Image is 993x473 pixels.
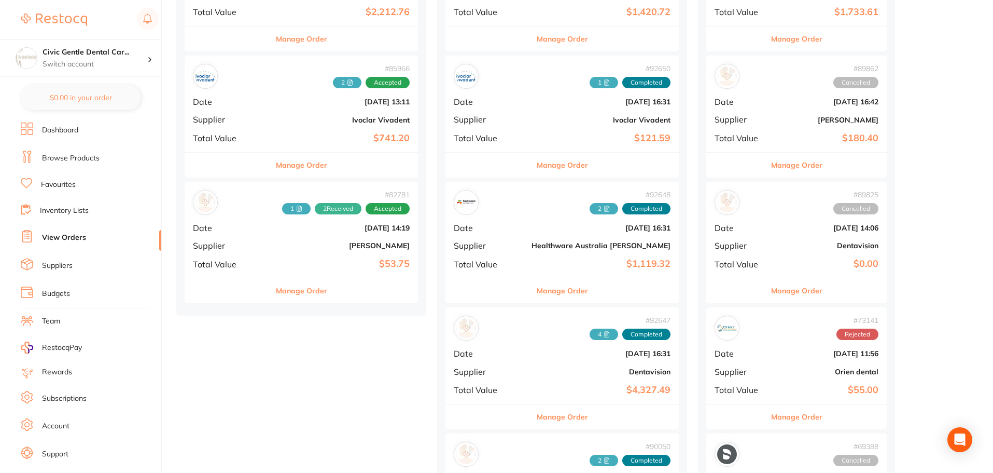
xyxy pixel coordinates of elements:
[715,133,766,143] span: Total Value
[42,261,73,271] a: Suppliers
[42,316,60,327] a: Team
[775,385,878,396] b: $55.00
[193,133,262,143] span: Total Value
[590,442,670,451] span: # 90050
[185,56,418,178] div: Ivoclar Vivadent#859662 AcceptedDate[DATE] 13:11SupplierIvoclar VivadentTotal Value$741.20Manage ...
[715,260,766,269] span: Total Value
[282,203,311,214] span: Received
[276,26,327,51] button: Manage Order
[537,404,588,429] button: Manage Order
[715,367,766,376] span: Supplier
[833,203,878,214] span: Cancelled
[276,153,327,178] button: Manage Order
[717,66,737,86] img: Henry Schein Halas
[456,318,476,338] img: Dentavision
[590,203,618,214] span: Received
[833,455,878,466] span: Cancelled
[775,224,878,232] b: [DATE] 14:06
[366,77,410,88] span: Accepted
[271,224,410,232] b: [DATE] 14:19
[271,241,410,250] b: [PERSON_NAME]
[454,7,523,17] span: Total Value
[21,342,33,354] img: RestocqPay
[715,385,766,395] span: Total Value
[775,98,878,106] b: [DATE] 16:42
[532,349,670,358] b: [DATE] 16:31
[833,77,878,88] span: Cancelled
[454,260,523,269] span: Total Value
[193,115,262,124] span: Supplier
[622,329,670,340] span: Completed
[42,367,72,377] a: Rewards
[454,223,523,233] span: Date
[193,223,262,233] span: Date
[532,368,670,376] b: Dentavision
[775,259,878,269] b: $0.00
[42,421,69,431] a: Account
[195,66,215,86] img: Ivoclar Vivadent
[16,48,37,69] img: Civic Gentle Dental Care
[715,241,766,250] span: Supplier
[315,203,361,214] span: Received
[775,116,878,124] b: [PERSON_NAME]
[42,233,86,243] a: View Orders
[590,329,618,340] span: Received
[775,368,878,376] b: Orien dental
[42,394,87,404] a: Subscriptions
[43,59,147,70] p: Switch account
[454,133,523,143] span: Total Value
[771,404,822,429] button: Manage Order
[41,180,76,190] a: Favourites
[456,66,476,86] img: Ivoclar Vivadent
[271,133,410,144] b: $741.20
[622,77,670,88] span: Completed
[21,85,141,110] button: $0.00 in your order
[333,64,410,73] span: # 85966
[532,133,670,144] b: $121.59
[717,318,737,338] img: Orien dental
[775,241,878,250] b: Dentavision
[193,260,262,269] span: Total Value
[193,241,262,250] span: Supplier
[454,241,523,250] span: Supplier
[775,133,878,144] b: $180.40
[590,64,670,73] span: # 92650
[532,241,670,250] b: Healthware Australia [PERSON_NAME]
[590,316,670,325] span: # 92647
[456,444,476,464] img: Henry Schein Halas
[454,385,523,395] span: Total Value
[21,342,82,354] a: RestocqPay
[271,7,410,18] b: $2,212.76
[833,442,878,451] span: # 69388
[454,349,523,358] span: Date
[366,203,410,214] span: Accepted
[622,203,670,214] span: Completed
[42,125,78,136] a: Dashboard
[193,97,262,106] span: Date
[775,349,878,358] b: [DATE] 11:56
[193,7,262,17] span: Total Value
[42,449,68,460] a: Support
[271,98,410,106] b: [DATE] 13:11
[771,278,822,303] button: Manage Order
[195,193,215,212] img: Adam Dental
[42,289,70,299] a: Budgets
[537,153,588,178] button: Manage Order
[836,316,878,325] span: # 73141
[532,98,670,106] b: [DATE] 16:31
[833,64,878,73] span: # 89862
[771,153,822,178] button: Manage Order
[590,455,618,466] span: Received
[532,7,670,18] b: $1,420.72
[532,116,670,124] b: Ivoclar Vivadent
[42,343,82,353] span: RestocqPay
[282,191,410,199] span: # 82781
[454,97,523,106] span: Date
[715,223,766,233] span: Date
[537,278,588,303] button: Manage Order
[590,191,670,199] span: # 92648
[456,193,476,212] img: Healthware Australia Ridley
[532,224,670,232] b: [DATE] 16:31
[271,259,410,269] b: $53.75
[717,193,737,212] img: Dentavision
